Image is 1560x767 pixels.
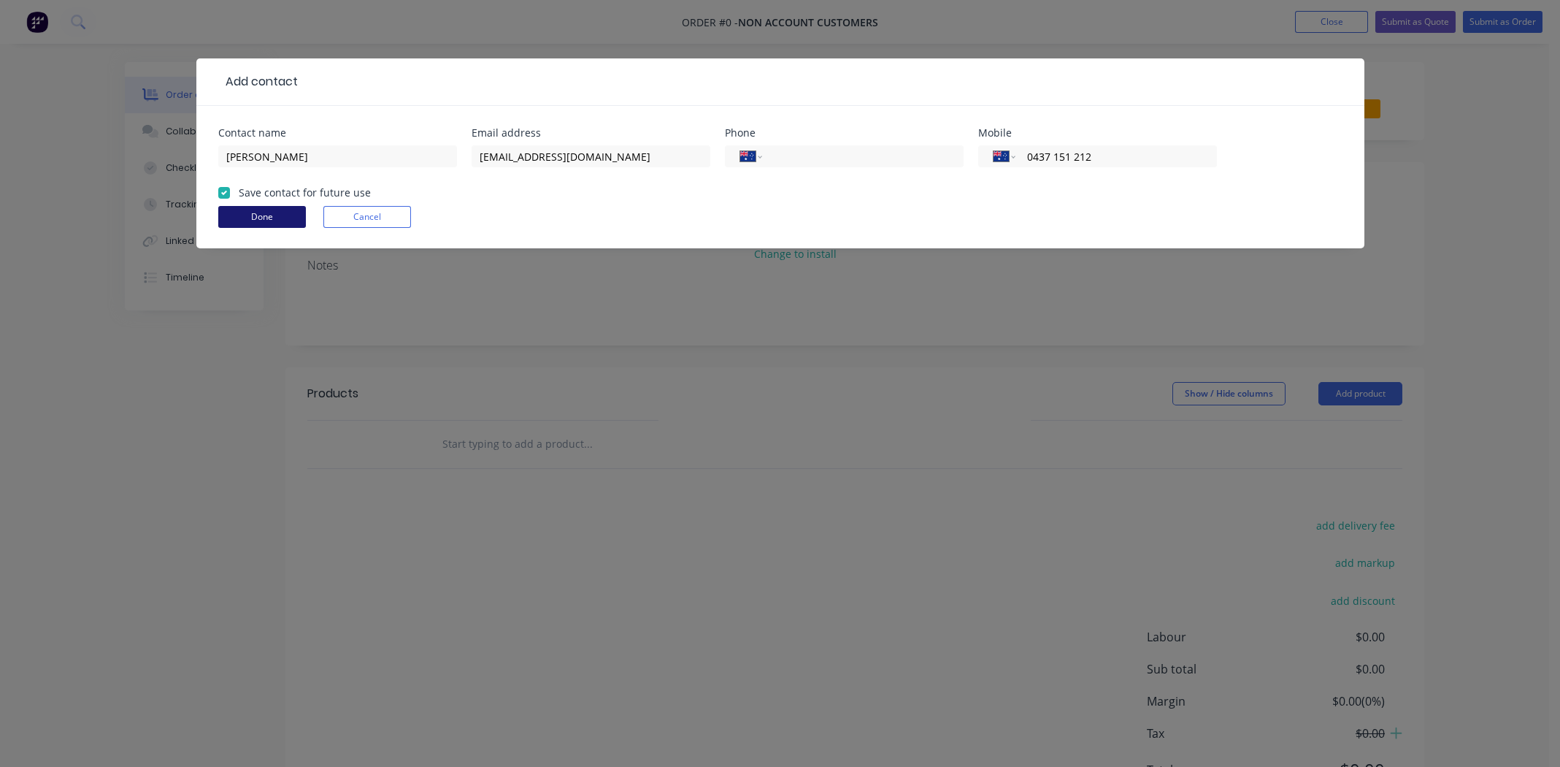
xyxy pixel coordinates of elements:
[218,128,457,138] div: Contact name
[978,128,1217,138] div: Mobile
[239,185,371,200] label: Save contact for future use
[725,128,964,138] div: Phone
[323,206,411,228] button: Cancel
[218,206,306,228] button: Done
[218,73,298,91] div: Add contact
[472,128,710,138] div: Email address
